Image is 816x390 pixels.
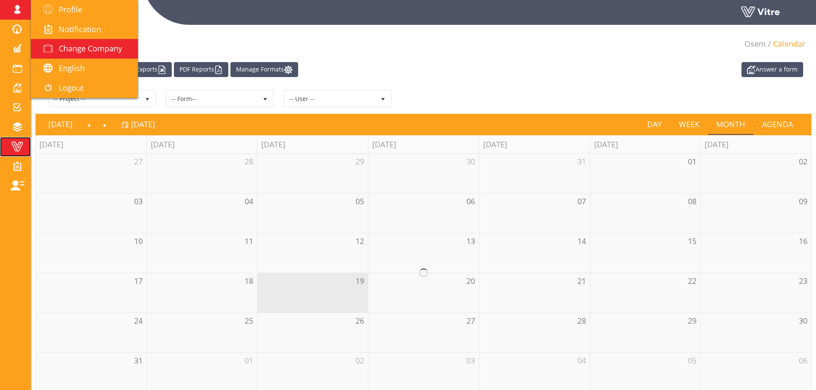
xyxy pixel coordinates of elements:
th: [DATE] [590,135,701,154]
a: Week [670,114,708,134]
th: [DATE] [479,135,590,154]
a: English [31,59,138,78]
img: cal_pdf.png [214,65,223,74]
span: select [140,91,155,106]
a: Day [639,114,670,134]
a: Notification [31,20,138,39]
a: Logout [31,78,138,98]
th: [DATE] [700,135,811,154]
span: [DATE] [131,119,155,129]
a: Agenda [753,114,801,134]
th: [DATE] [257,135,368,154]
a: Osem [744,39,766,49]
img: cal_excel.png [158,65,166,74]
th: [DATE] [36,135,146,154]
span: Change Company [59,43,122,54]
span: Profile [59,4,82,15]
a: All Excel Exports [105,62,172,77]
a: PDF Reports [174,62,228,77]
img: cal_settings.png [284,65,293,74]
a: [DATE] [122,114,155,134]
a: Answer a form [741,62,803,77]
span: -- Form-- [167,91,257,106]
span: Notification [59,24,101,34]
a: Manage Formats [230,62,298,77]
a: [DATE] [40,114,81,134]
th: [DATE] [368,135,479,154]
a: Change Company [31,39,138,59]
img: appointment_white2.png [747,65,756,74]
a: Previous [81,114,97,134]
span: select [375,91,391,106]
span: -- Project -- [49,91,140,106]
span: select [257,91,273,106]
a: Next [97,114,113,134]
span: Logout [59,83,84,93]
li: Calendar [766,39,805,50]
a: Month [708,114,754,134]
span: English [59,63,85,73]
th: [DATE] [146,135,257,154]
span: -- User -- [284,91,375,106]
